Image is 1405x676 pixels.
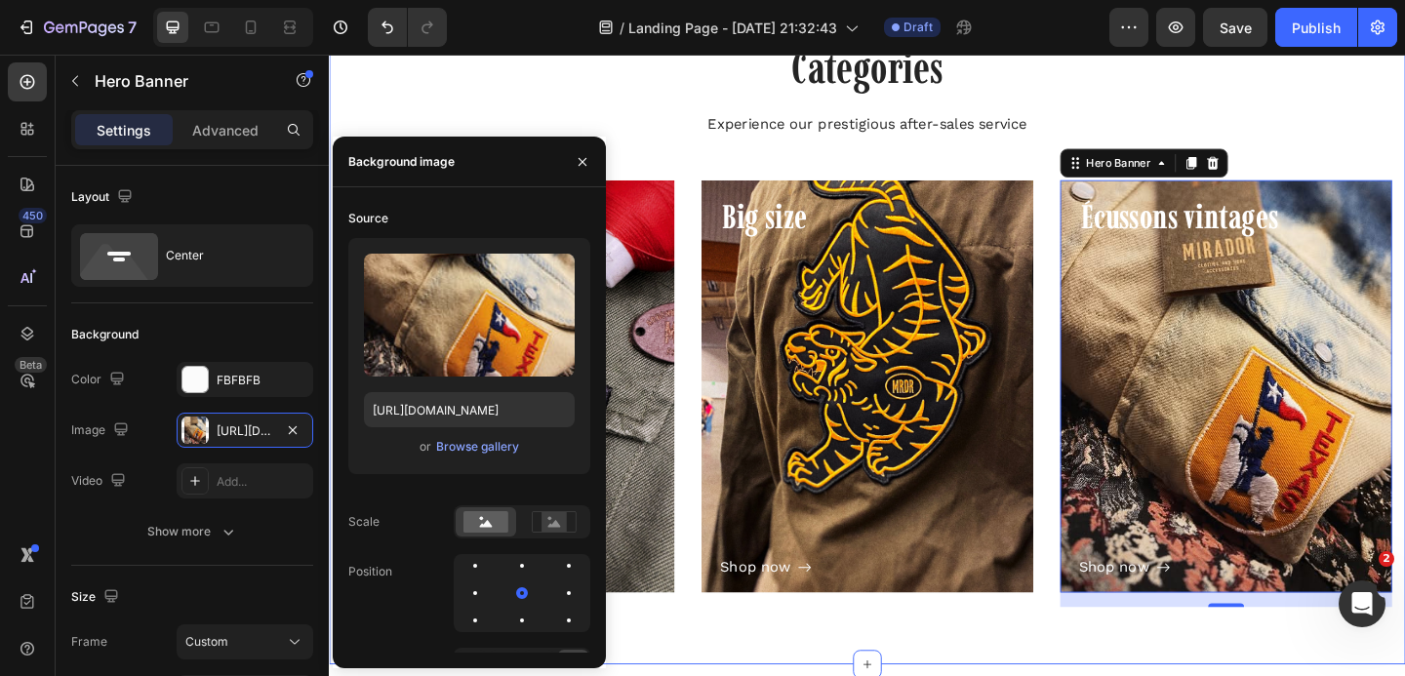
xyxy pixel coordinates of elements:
[71,326,139,343] div: Background
[1275,8,1357,47] button: Publish
[185,633,228,651] span: Custom
[816,546,892,570] div: Shop now
[348,153,455,171] div: Background image
[329,55,1405,676] iframe: Design area
[1379,551,1394,567] span: 2
[37,155,353,198] p: Écussons neufs
[192,120,259,140] p: Advanced
[71,367,129,393] div: Color
[818,155,1134,198] p: Écussons vintages
[217,372,308,389] div: FBFBFB
[71,584,123,611] div: Size
[1292,18,1341,38] div: Publish
[71,514,313,549] button: Show more
[177,624,313,659] button: Custom
[348,513,380,531] div: Scale
[1203,8,1267,47] button: Save
[420,435,431,458] span: or
[425,153,745,200] h3: Rich Text Editor. Editing area: main
[903,19,933,36] span: Draft
[436,438,519,456] div: Browse gallery
[368,8,447,47] div: Undo/Redo
[17,64,1154,88] p: Experience our prestigious after-sales service
[425,546,525,570] button: Shop now
[147,522,238,541] div: Show more
[820,109,898,127] div: Hero Banner
[19,208,47,223] div: 450
[35,546,111,570] div: Shop now
[364,254,575,377] img: preview-image
[97,120,151,140] p: Settings
[166,233,285,278] div: Center
[435,437,520,457] button: Browse gallery
[1339,580,1385,627] iframe: Intercom live chat
[816,546,915,570] button: Shop now
[628,18,837,38] span: Landing Page - [DATE] 21:32:43
[128,16,137,39] p: 7
[35,546,135,570] button: Shop now
[816,153,1136,200] h3: Rich Text Editor. Editing area: main
[71,468,130,495] div: Video
[217,422,273,440] div: [URL][DOMAIN_NAME]
[427,155,743,198] p: Big size
[95,69,261,93] p: Hero Banner
[35,153,355,200] h3: Rich Text Editor. Editing area: main
[620,18,624,38] span: /
[425,546,502,570] div: Shop now
[8,8,145,47] button: 7
[71,633,107,651] label: Frame
[71,418,133,444] div: Image
[364,392,575,427] input: https://example.com/image.jpg
[15,357,47,373] div: Beta
[217,473,308,491] div: Add...
[1220,20,1252,36] span: Save
[348,210,388,227] div: Source
[348,563,392,580] div: Position
[71,184,137,211] div: Layout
